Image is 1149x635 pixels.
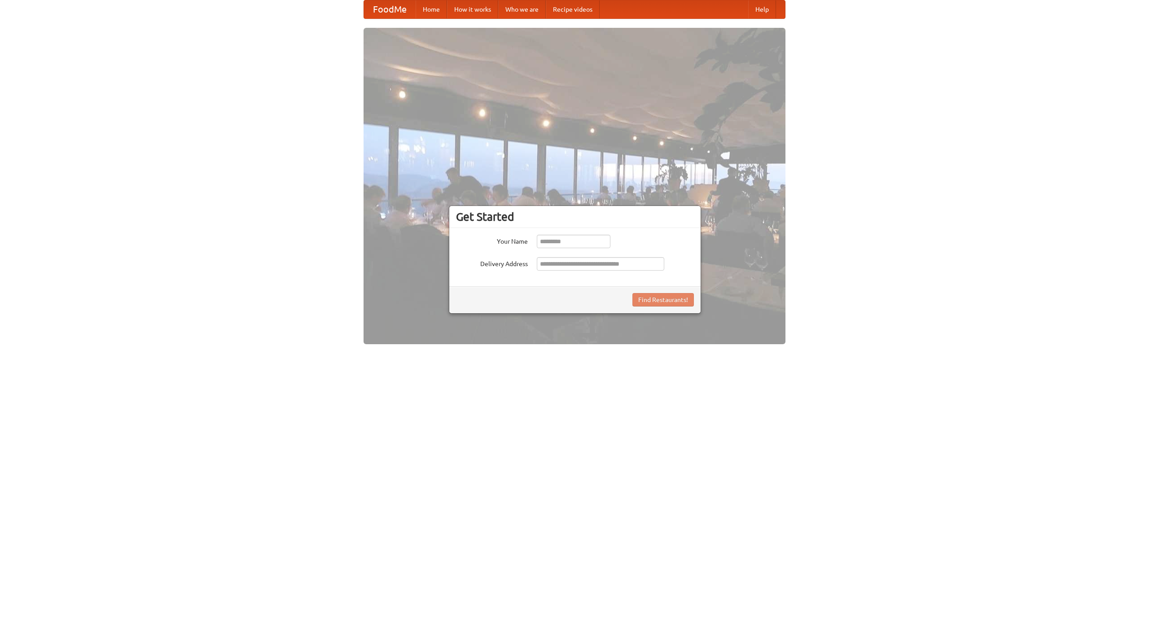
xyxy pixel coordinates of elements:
a: Recipe videos [546,0,600,18]
a: How it works [447,0,498,18]
a: Help [748,0,776,18]
label: Your Name [456,235,528,246]
button: Find Restaurants! [632,293,694,307]
a: Home [416,0,447,18]
h3: Get Started [456,210,694,223]
label: Delivery Address [456,257,528,268]
a: Who we are [498,0,546,18]
a: FoodMe [364,0,416,18]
